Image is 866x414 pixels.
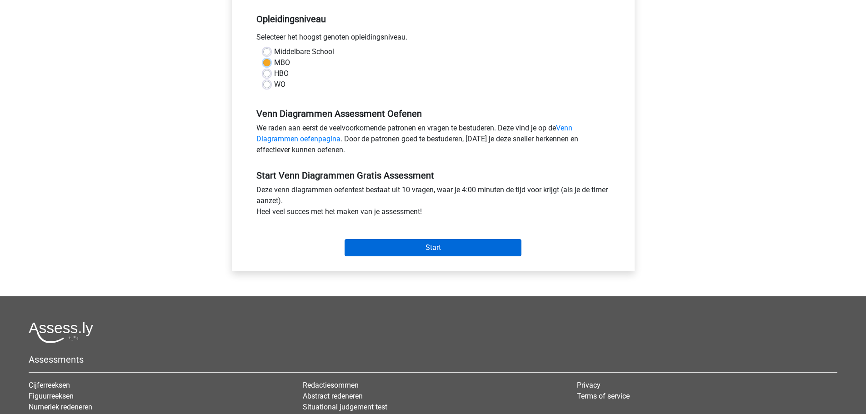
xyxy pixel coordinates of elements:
[303,381,359,389] a: Redactiesommen
[303,392,363,400] a: Abstract redeneren
[256,10,610,28] h5: Opleidingsniveau
[274,46,334,57] label: Middelbare School
[303,403,387,411] a: Situational judgement test
[29,403,92,411] a: Numeriek redeneren
[577,381,601,389] a: Privacy
[256,170,610,181] h5: Start Venn Diagrammen Gratis Assessment
[577,392,630,400] a: Terms of service
[274,57,290,68] label: MBO
[274,79,285,90] label: WO
[250,32,617,46] div: Selecteer het hoogst genoten opleidingsniveau.
[274,68,289,79] label: HBO
[250,123,617,159] div: We raden aan eerst de veelvoorkomende patronen en vragen te bestuderen. Deze vind je op de . Door...
[29,381,70,389] a: Cijferreeksen
[29,392,74,400] a: Figuurreeksen
[29,354,837,365] h5: Assessments
[250,185,617,221] div: Deze venn diagrammen oefentest bestaat uit 10 vragen, waar je 4:00 minuten de tijd voor krijgt (a...
[29,322,93,343] img: Assessly logo
[345,239,521,256] input: Start
[256,108,610,119] h5: Venn Diagrammen Assessment Oefenen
